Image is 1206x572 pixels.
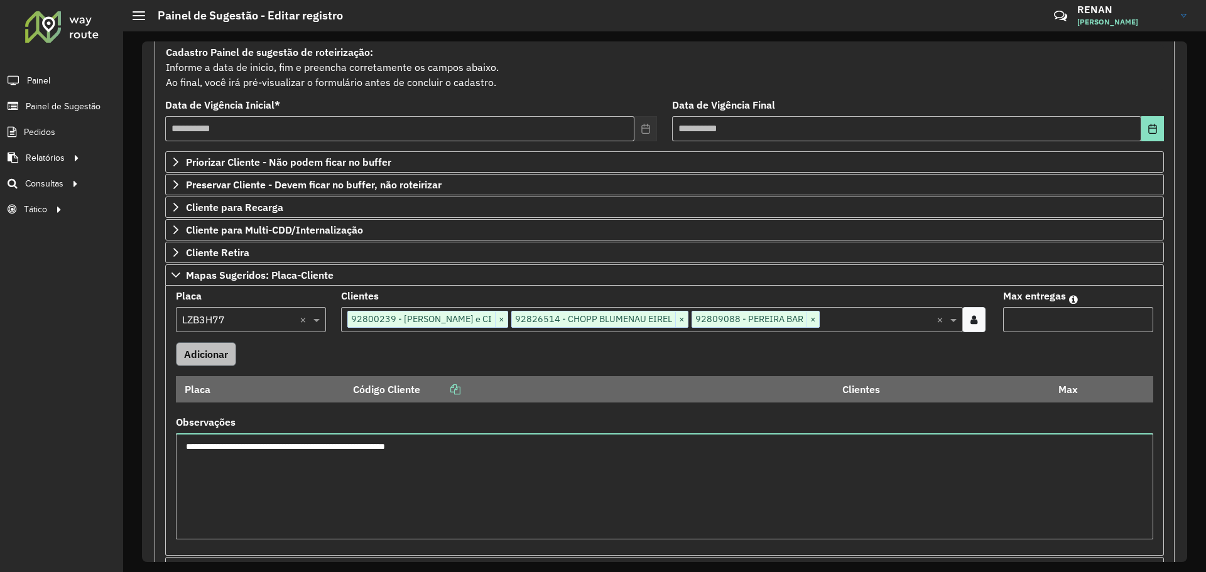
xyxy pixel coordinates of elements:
[165,197,1164,218] a: Cliente para Recarga
[25,177,63,190] span: Consultas
[341,288,379,303] label: Clientes
[186,157,391,167] span: Priorizar Cliente - Não podem ficar no buffer
[165,151,1164,173] a: Priorizar Cliente - Não podem ficar no buffer
[348,311,495,326] span: 92800239 - [PERSON_NAME] e CI
[176,376,345,402] th: Placa
[692,311,807,326] span: 92809088 - PEREIRA BAR
[24,126,55,139] span: Pedidos
[186,180,442,190] span: Preservar Cliente - Devem ficar no buffer, não roteirizar
[26,100,100,113] span: Painel de Sugestão
[165,242,1164,263] a: Cliente Retira
[1141,116,1164,141] button: Choose Date
[176,342,236,366] button: Adicionar
[345,376,834,402] th: Código Cliente
[186,247,249,257] span: Cliente Retira
[834,376,1050,402] th: Clientes
[165,264,1164,286] a: Mapas Sugeridos: Placa-Cliente
[26,151,65,165] span: Relatórios
[672,97,775,112] label: Data de Vigência Final
[165,286,1164,556] div: Mapas Sugeridos: Placa-Cliente
[300,312,310,327] span: Clear all
[1050,376,1100,402] th: Max
[165,174,1164,195] a: Preservar Cliente - Devem ficar no buffer, não roteirizar
[145,9,343,23] h2: Painel de Sugestão - Editar registro
[27,74,50,87] span: Painel
[165,219,1164,240] a: Cliente para Multi-CDD/Internalização
[1069,294,1078,305] em: Máximo de clientes que serão colocados na mesma rota com os clientes informados
[24,203,47,216] span: Tático
[675,312,688,327] span: ×
[1003,288,1066,303] label: Max entregas
[186,202,283,212] span: Cliente para Recarga
[495,312,508,327] span: ×
[176,288,202,303] label: Placa
[176,414,236,429] label: Observações
[186,225,363,235] span: Cliente para Multi-CDD/Internalização
[1077,16,1171,28] span: [PERSON_NAME]
[937,312,947,327] span: Clear all
[1077,4,1171,16] h3: RENAN
[186,270,334,280] span: Mapas Sugeridos: Placa-Cliente
[165,44,1164,90] div: Informe a data de inicio, fim e preencha corretamente os campos abaixo. Ao final, você irá pré-vi...
[1047,3,1074,30] a: Contato Rápido
[166,46,373,58] strong: Cadastro Painel de sugestão de roteirização:
[512,311,675,326] span: 92826514 - CHOPP BLUMENAU EIREL
[420,383,460,396] a: Copiar
[165,97,280,112] label: Data de Vigência Inicial
[807,312,819,327] span: ×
